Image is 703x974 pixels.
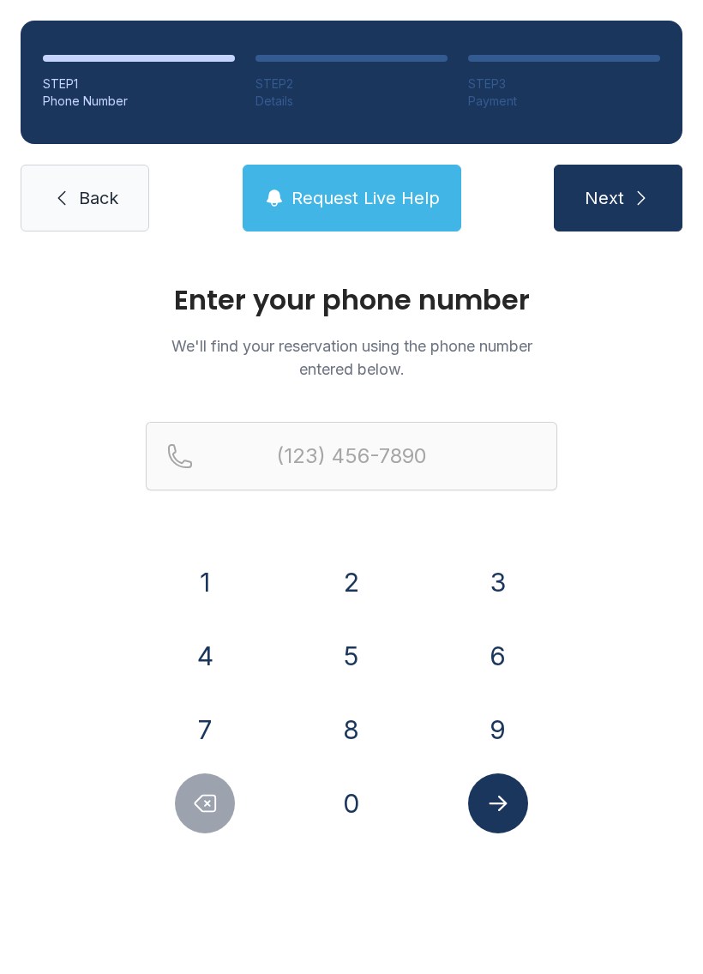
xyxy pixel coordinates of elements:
[175,626,235,686] button: 4
[175,552,235,612] button: 1
[43,93,235,110] div: Phone Number
[321,626,382,686] button: 5
[255,75,448,93] div: STEP 2
[175,700,235,760] button: 7
[585,186,624,210] span: Next
[291,186,440,210] span: Request Live Help
[43,75,235,93] div: STEP 1
[255,93,448,110] div: Details
[321,773,382,833] button: 0
[146,286,557,314] h1: Enter your phone number
[468,773,528,833] button: Submit lookup form
[468,552,528,612] button: 3
[79,186,118,210] span: Back
[321,552,382,612] button: 2
[468,93,660,110] div: Payment
[468,626,528,686] button: 6
[321,700,382,760] button: 8
[146,422,557,490] input: Reservation phone number
[146,334,557,381] p: We'll find your reservation using the phone number entered below.
[175,773,235,833] button: Delete number
[468,700,528,760] button: 9
[468,75,660,93] div: STEP 3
